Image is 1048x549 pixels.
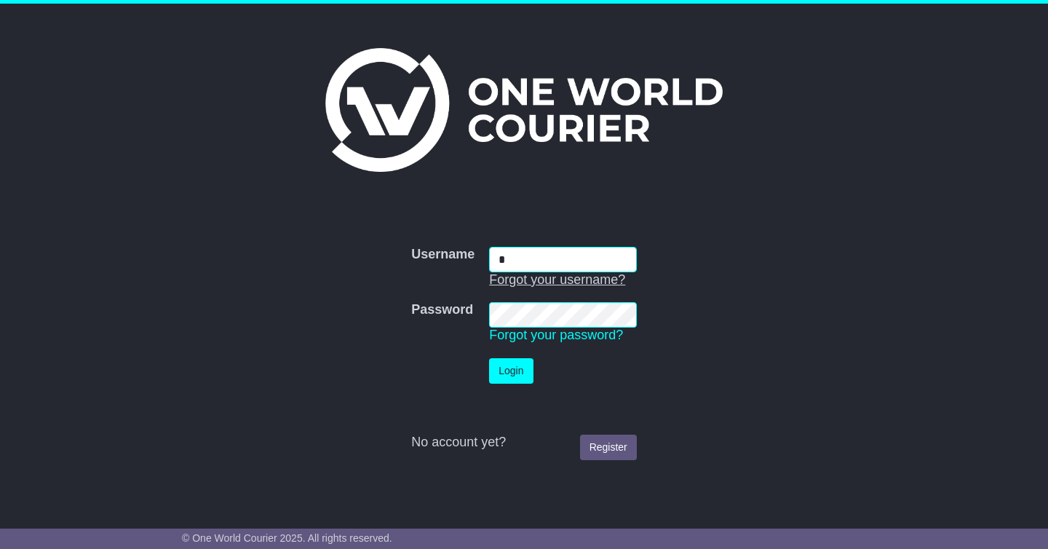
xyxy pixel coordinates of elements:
[580,435,637,460] a: Register
[489,272,625,287] a: Forgot your username?
[489,328,623,342] a: Forgot your password?
[182,532,392,544] span: © One World Courier 2025. All rights reserved.
[411,302,473,318] label: Password
[411,435,637,451] div: No account yet?
[411,247,475,263] label: Username
[489,358,533,384] button: Login
[325,48,723,172] img: One World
